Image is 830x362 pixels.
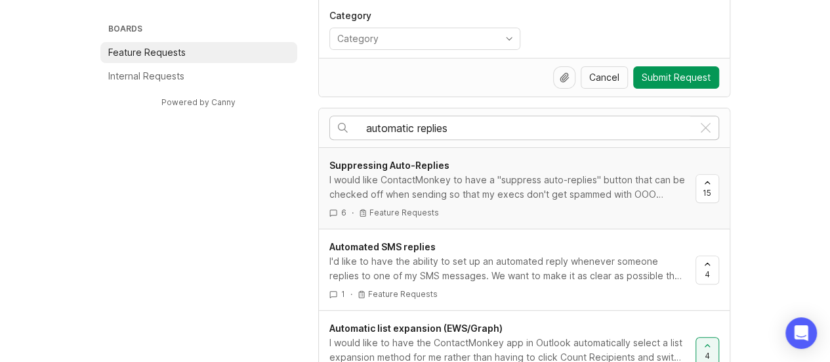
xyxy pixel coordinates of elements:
div: I would like ContactMonkey to have a "suppress auto-replies" button that can be checked off when ... [329,173,685,202]
span: 6 [341,207,346,218]
a: Internal Requests [100,66,297,87]
button: Submit Request [633,66,719,89]
a: Automated SMS repliesI'd like to have the ability to set up an automated reply whenever someone r... [329,240,695,300]
a: Suppressing Auto-RepliesI would like ContactMonkey to have a "suppress auto-replies" button that ... [329,158,695,218]
input: Search… [366,121,693,135]
span: Cancel [589,71,619,84]
p: Feature Requests [369,208,439,218]
div: I'd like to have the ability to set up an automated reply whenever someone replies to one of my S... [329,254,685,283]
a: Feature Requests [100,42,297,63]
span: Automatic list expansion (EWS/Graph) [329,323,503,334]
div: toggle menu [329,28,520,50]
div: · [352,207,354,218]
span: 1 [341,288,345,300]
button: 4 [695,256,719,284]
span: Automated SMS replies [329,241,436,252]
a: Powered by Canny [159,95,238,110]
span: 4 [705,350,710,361]
button: 15 [695,174,719,203]
p: Category [329,9,520,22]
span: Submit Request [642,71,711,84]
h3: Boards [106,21,297,39]
p: Feature Requests [108,46,186,59]
svg: toggle icon [499,34,520,44]
button: Cancel [581,66,628,89]
span: 4 [705,269,710,280]
span: Suppressing Auto-Replies [329,160,449,171]
p: Internal Requests [108,70,184,83]
p: Feature Requests [368,289,438,300]
div: Open Intercom Messenger [785,317,817,349]
input: Category [337,32,497,46]
span: 15 [703,187,711,198]
div: · [350,288,352,300]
